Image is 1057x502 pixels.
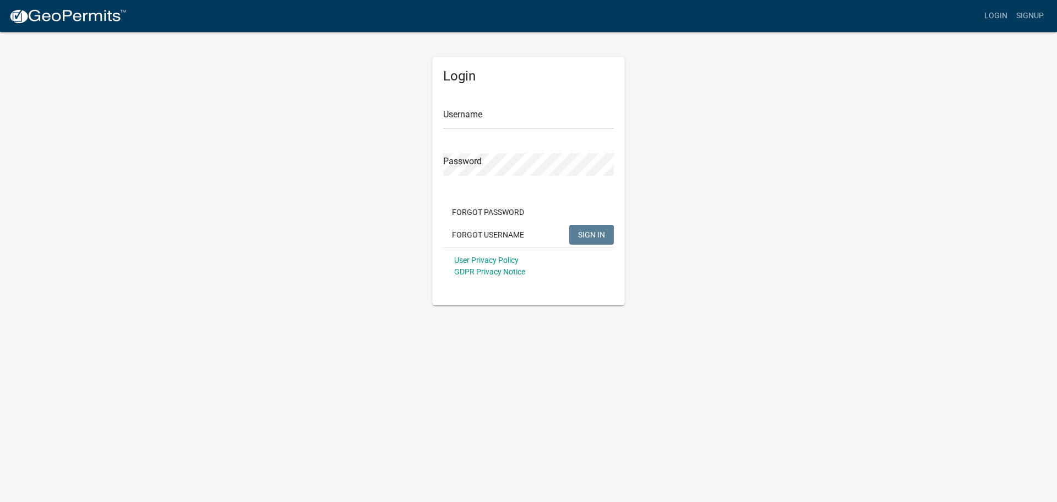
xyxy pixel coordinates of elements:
a: Login [980,6,1012,26]
button: Forgot Password [443,202,533,222]
a: GDPR Privacy Notice [454,267,525,276]
a: User Privacy Policy [454,256,519,265]
button: Forgot Username [443,225,533,245]
button: SIGN IN [569,225,614,245]
span: SIGN IN [578,230,605,239]
h5: Login [443,68,614,84]
a: Signup [1012,6,1048,26]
